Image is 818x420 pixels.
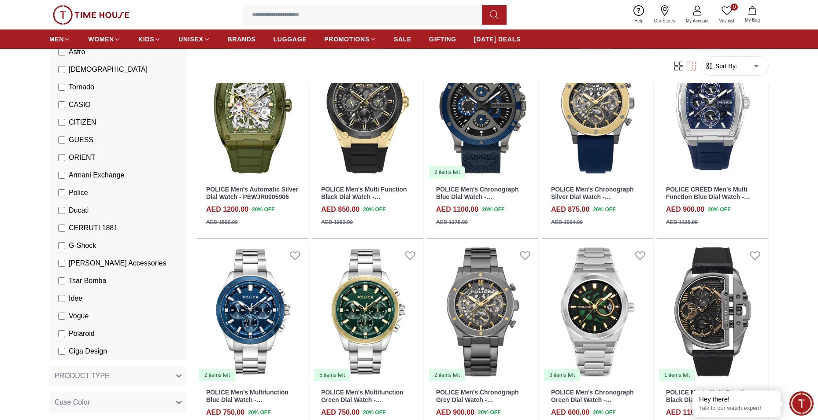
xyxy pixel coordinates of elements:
[699,405,774,412] p: Talk to our watch expert!
[551,186,634,208] a: POLICE Men's Chronograph Silver Dial Watch - PEWJQ0006406
[593,206,615,214] span: 20 % OFF
[69,311,89,321] span: Vogue
[58,330,65,337] input: Polaroid
[321,218,353,226] div: AED 1063.00
[427,39,538,179] img: POLICE Men's Chronograph Blue Dial Watch - PEWJQ2110503
[138,31,161,47] a: KIDS
[666,389,752,411] a: POLICE Men's Multi Function Black Dial Watch - PEWJF2203601
[551,407,589,418] h4: AED 600.00
[58,136,65,144] input: GUESS
[363,206,385,214] span: 20 % OFF
[474,35,521,44] span: [DATE] DEALS
[659,369,695,381] div: 1 items left
[58,119,65,126] input: CITIZEN
[69,328,95,339] span: Polaroid
[252,206,274,214] span: 20 % OFF
[69,223,118,233] span: CERRUTI 1881
[197,242,308,382] a: POLICE Men's Multifunction Blue Dial Watch - PEWJK22041092 items left
[58,207,65,214] input: Ducati
[88,31,121,47] a: WOMEN
[69,135,93,145] span: GUESS
[321,204,359,215] h4: AED 850.00
[58,84,65,91] input: Tornado
[321,186,407,208] a: POLICE Men's Multi Function Black Dial Watch - PEWJQ2203241
[58,48,65,55] input: Astro
[321,407,359,418] h4: AED 750.00
[427,39,538,179] a: POLICE Men's Chronograph Blue Dial Watch - PEWJQ21105032 items left
[740,4,765,25] button: My Bag
[206,389,289,411] a: POLICE Men's Multifunction Blue Dial Watch - PEWJK2204109
[197,39,308,179] img: POLICE Men's Automatic Silver Dial Watch - PEWJR0005906
[394,31,411,47] a: SALE
[551,389,634,411] a: POLICE Men's Chronograph Green Dial Watch - PEWJH2228009
[741,17,763,23] span: My Bag
[593,409,615,416] span: 20 % OFF
[429,35,456,44] span: GIFTING
[274,31,307,47] a: LUGGAGE
[178,31,210,47] a: UNISEX
[714,4,740,26] a: 0Wishlist
[714,62,737,70] span: Sort By:
[394,35,411,44] span: SALE
[699,395,774,404] div: Hey there!
[69,258,166,269] span: [PERSON_NAME] Accessories
[551,204,589,215] h4: AED 875.00
[321,389,403,411] a: POLICE Men's Multifunction Green Dial Watch - PEWJK2204108
[58,172,65,179] input: Armani Exchange
[197,242,308,382] img: POLICE Men's Multifunction Blue Dial Watch - PEWJK2204109
[429,31,456,47] a: GIFTING
[228,31,256,47] a: BRANDS
[69,240,96,251] span: G-Shock
[324,31,376,47] a: PROMOTIONS
[69,346,107,357] span: Ciga Design
[58,348,65,355] input: Ciga Design
[436,407,474,418] h4: AED 900.00
[58,242,65,249] input: G-Shock
[58,260,65,267] input: [PERSON_NAME] Accessories
[716,18,738,24] span: Wishlist
[551,218,583,226] div: AED 1094.00
[228,35,256,44] span: BRANDS
[58,225,65,232] input: CERRUTI 1881
[58,313,65,320] input: Vogue
[199,369,235,381] div: 2 items left
[69,82,94,92] span: Tornado
[69,276,106,286] span: Tsar Bomba
[429,166,465,178] div: 2 items left
[436,186,519,208] a: POLICE Men's Chronograph Blue Dial Watch - PEWJQ2110503
[274,35,307,44] span: LUGGAGE
[58,277,65,284] input: Tsar Bomba
[88,35,114,44] span: WOMEN
[666,186,750,208] a: POLICE CREED Men's Multi Function Blue Dial Watch - PEWJQ0004502
[324,35,370,44] span: PROMOTIONS
[474,31,521,47] a: [DATE] DEALS
[429,369,465,381] div: 2 items left
[49,365,187,387] button: PRODUCT TYPE
[55,397,90,408] span: Case Color
[436,218,468,226] div: AED 1375.00
[482,206,504,214] span: 20 % OFF
[631,18,647,24] span: Help
[206,204,248,215] h4: AED 1200.00
[789,391,814,416] div: Chat Widget
[312,39,423,179] img: POLICE Men's Multi Function Black Dial Watch - PEWJQ2203241
[544,369,580,381] div: 3 items left
[206,218,238,226] div: AED 1500.00
[69,99,91,110] span: CASIO
[666,407,708,418] h4: AED 1100.00
[58,101,65,108] input: CASIO
[314,369,350,381] div: 5 items left
[657,242,768,382] img: POLICE Men's Multi Function Black Dial Watch - PEWJF2203601
[657,39,768,179] img: POLICE CREED Men's Multi Function Blue Dial Watch - PEWJQ0004502
[478,409,500,416] span: 20 % OFF
[206,186,298,200] a: POLICE Men's Automatic Silver Dial Watch - PEWJR0005906
[657,242,768,382] a: POLICE Men's Multi Function Black Dial Watch - PEWJF22036011 items left
[363,409,385,416] span: 20 % OFF
[651,18,679,24] span: Our Stores
[436,204,478,215] h4: AED 1100.00
[248,409,270,416] span: 20 % OFF
[58,154,65,161] input: ORIENT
